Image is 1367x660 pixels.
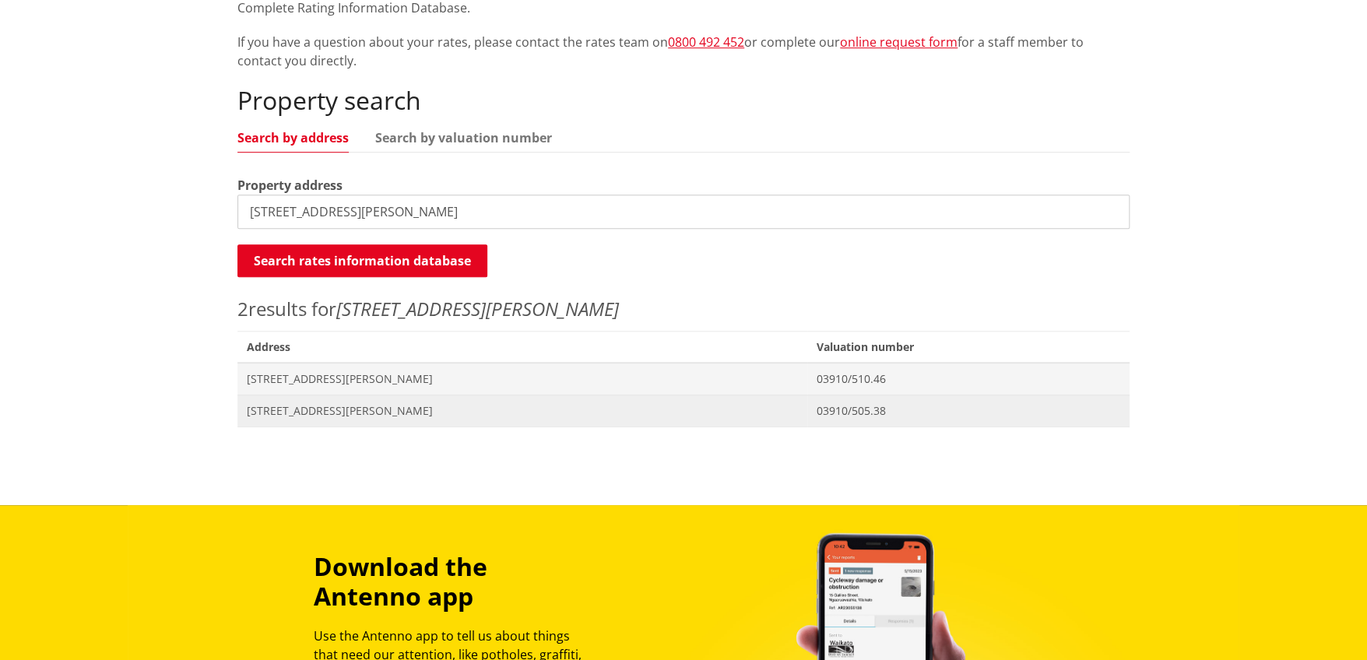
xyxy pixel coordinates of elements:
[237,296,248,321] span: 2
[336,296,619,321] em: [STREET_ADDRESS][PERSON_NAME]
[314,552,596,612] h3: Download the Antenno app
[237,295,1130,323] p: results for
[247,371,798,387] span: [STREET_ADDRESS][PERSON_NAME]
[237,176,343,195] label: Property address
[237,244,487,277] button: Search rates information database
[237,363,1130,395] a: [STREET_ADDRESS][PERSON_NAME] 03910/510.46
[237,132,349,144] a: Search by address
[237,395,1130,427] a: [STREET_ADDRESS][PERSON_NAME] 03910/505.38
[247,403,798,419] span: [STREET_ADDRESS][PERSON_NAME]
[840,33,958,51] a: online request form
[668,33,744,51] a: 0800 492 452
[1295,595,1351,651] iframe: Messenger Launcher
[817,371,1120,387] span: 03910/510.46
[375,132,552,144] a: Search by valuation number
[237,195,1130,229] input: e.g. Duke Street NGARUAWAHIA
[807,331,1130,363] span: Valuation number
[237,33,1130,70] p: If you have a question about your rates, please contact the rates team on or complete our for a s...
[237,331,807,363] span: Address
[817,403,1120,419] span: 03910/505.38
[237,86,1130,115] h2: Property search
